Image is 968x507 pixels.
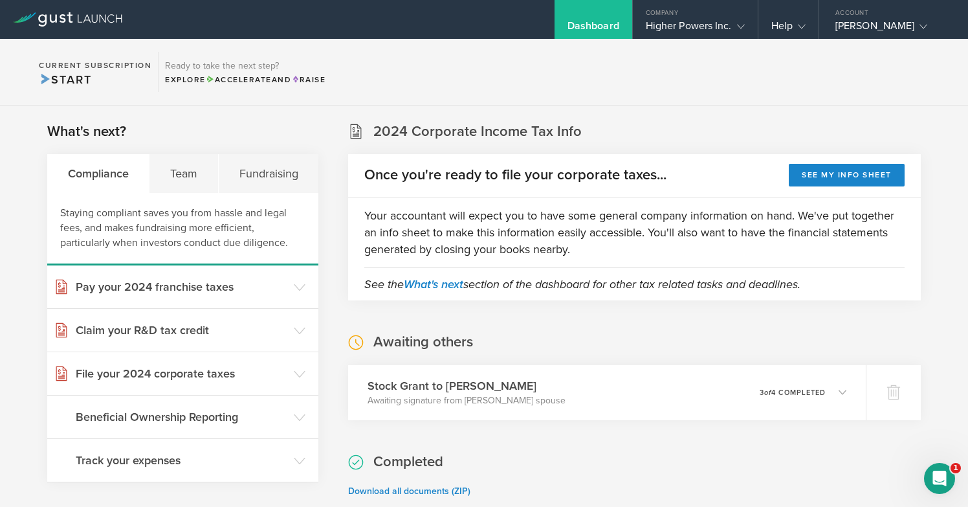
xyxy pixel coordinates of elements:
[76,278,287,295] h3: Pay your 2024 franchise taxes
[47,122,126,141] h2: What's next?
[291,75,325,84] span: Raise
[76,409,287,425] h3: Beneficial Ownership Reporting
[47,154,149,193] div: Compliance
[373,453,443,471] h2: Completed
[219,154,318,193] div: Fundraising
[764,389,771,397] em: of
[149,154,218,193] div: Team
[76,452,287,469] h3: Track your expenses
[760,389,826,396] p: 3 4 completed
[567,19,619,39] div: Dashboard
[404,277,463,291] a: What's next
[646,19,745,39] div: Higher Powers Inc.
[373,122,582,141] h2: 2024 Corporate Income Tax Info
[364,207,905,258] p: Your accountant will expect you to have some general company information on hand. We've put toget...
[771,19,806,39] div: Help
[835,19,945,39] div: [PERSON_NAME]
[348,486,470,497] a: Download all documents (ZIP)
[39,73,91,87] span: Start
[165,74,325,85] div: Explore
[368,377,566,394] h3: Stock Grant to [PERSON_NAME]
[76,322,287,339] h3: Claim your R&D tax credit
[924,463,955,494] iframe: Intercom live chat
[789,164,905,186] button: See my info sheet
[364,277,800,291] em: See the section of the dashboard for other tax related tasks and deadlines.
[373,333,473,352] h2: Awaiting others
[206,75,272,84] span: Accelerate
[206,75,292,84] span: and
[951,463,961,473] span: 1
[76,365,287,382] h3: File your 2024 corporate taxes
[368,394,566,407] p: Awaiting signature from [PERSON_NAME] spouse
[165,62,325,71] h3: Ready to take the next step?
[47,193,318,265] div: Staying compliant saves you from hassle and legal fees, and makes fundraising more efficient, par...
[39,62,151,69] h2: Current Subscription
[158,52,332,92] div: Ready to take the next step?ExploreAccelerateandRaise
[364,166,666,185] h2: Once you're ready to file your corporate taxes...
